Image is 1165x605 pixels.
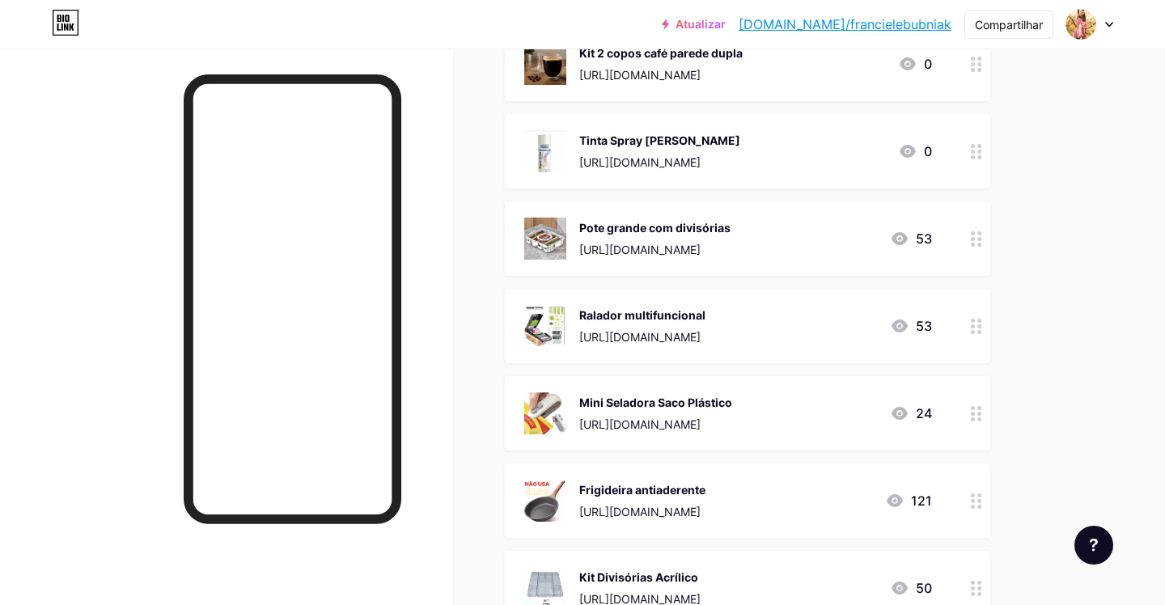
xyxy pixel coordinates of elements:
[739,16,951,32] font: [DOMAIN_NAME]/francielebubniak
[579,570,698,584] font: Kit Divisórias Acrílico
[916,318,932,334] font: 53
[579,221,731,235] font: Pote grande com divisórias
[579,308,705,322] font: Ralador multifuncional
[916,580,932,596] font: 50
[579,46,743,60] font: Kit 2 copos café parede dupla
[579,243,701,256] font: [URL][DOMAIN_NAME]
[579,133,740,147] font: Tinta Spray [PERSON_NAME]
[975,18,1043,32] font: Compartilhar
[924,143,932,159] font: 0
[916,405,932,421] font: 24
[579,68,701,82] font: [URL][DOMAIN_NAME]
[911,493,932,509] font: 121
[524,43,566,85] img: Kit 2 copos café parede dupla
[1065,9,1096,40] img: Franciele Bubniak
[579,330,701,344] font: [URL][DOMAIN_NAME]
[916,231,932,247] font: 53
[524,218,566,260] img: Pote grande com divisórias
[676,17,726,31] font: Atualizar
[739,15,951,34] a: [DOMAIN_NAME]/francielebubniak
[579,417,701,431] font: [URL][DOMAIN_NAME]
[524,480,566,522] img: Frigideira antiaderente
[524,130,566,172] img: Tinta Spray branco fosco
[924,56,932,72] font: 0
[579,505,701,518] font: [URL][DOMAIN_NAME]
[579,396,732,409] font: Mini Seladora Saco Plástico
[524,392,566,434] img: Mini Seladora Saco Plástico
[579,483,705,497] font: Frigideira antiaderente
[579,155,701,169] font: [URL][DOMAIN_NAME]
[524,305,566,347] img: Ralador multifuncional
